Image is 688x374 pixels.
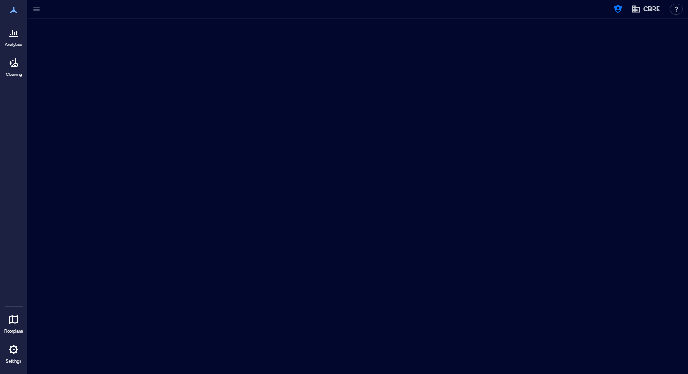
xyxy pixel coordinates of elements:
[6,359,21,364] p: Settings
[3,339,25,367] a: Settings
[6,72,22,77] p: Cleaning
[4,329,23,334] p: Floorplans
[629,2,663,16] button: CBRE
[2,22,25,50] a: Analytics
[5,42,22,47] p: Analytics
[1,309,26,337] a: Floorplans
[643,5,660,14] span: CBRE
[2,52,25,80] a: Cleaning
